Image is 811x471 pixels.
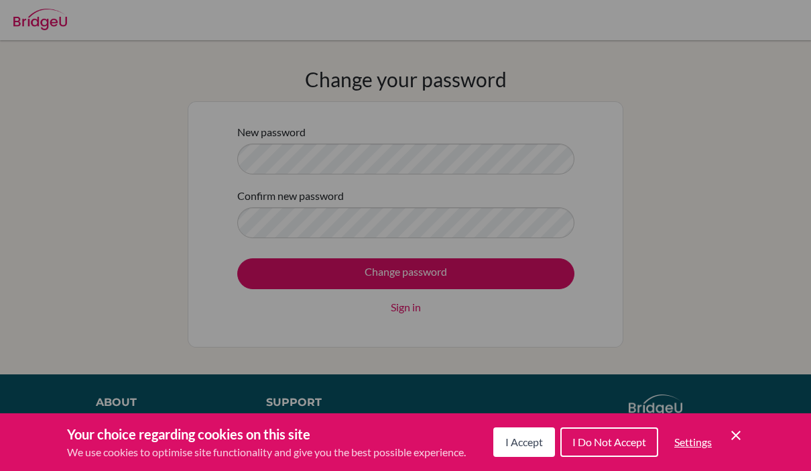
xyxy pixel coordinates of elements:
span: Settings [674,435,712,448]
button: I Accept [493,427,555,457]
span: I Do Not Accept [572,435,646,448]
button: Save and close [728,427,744,443]
button: Settings [664,429,723,456]
h3: Your choice regarding cookies on this site [67,424,466,444]
button: I Do Not Accept [560,427,658,457]
p: We use cookies to optimise site functionality and give you the best possible experience. [67,444,466,460]
span: I Accept [505,435,543,448]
